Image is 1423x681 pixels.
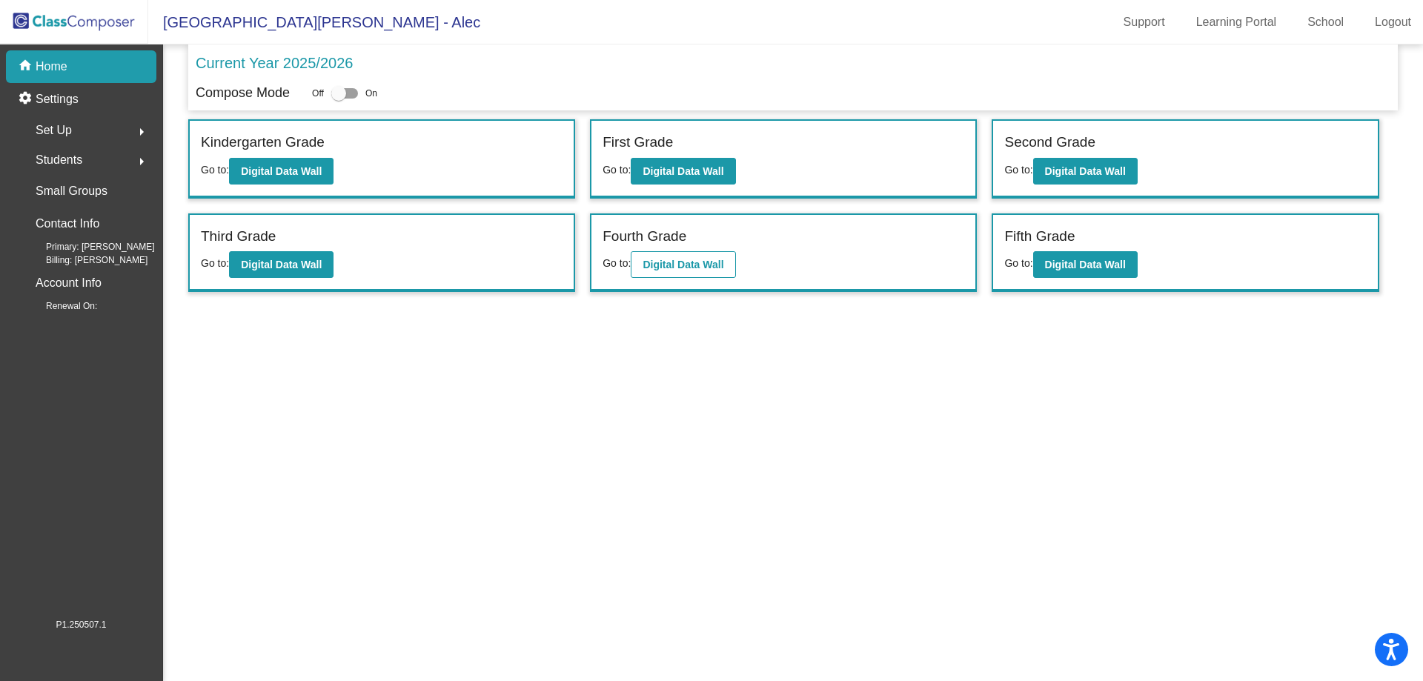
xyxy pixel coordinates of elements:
[603,257,631,269] span: Go to:
[1184,10,1289,34] a: Learning Portal
[1033,158,1138,185] button: Digital Data Wall
[631,251,735,278] button: Digital Data Wall
[643,259,723,270] b: Digital Data Wall
[1112,10,1177,34] a: Support
[36,90,79,108] p: Settings
[312,87,324,100] span: Off
[365,87,377,100] span: On
[1296,10,1356,34] a: School
[229,251,334,278] button: Digital Data Wall
[201,164,229,176] span: Go to:
[643,165,723,177] b: Digital Data Wall
[133,123,150,141] mat-icon: arrow_right
[1033,251,1138,278] button: Digital Data Wall
[133,153,150,170] mat-icon: arrow_right
[196,52,353,74] p: Current Year 2025/2026
[603,226,686,248] label: Fourth Grade
[603,164,631,176] span: Go to:
[603,132,673,153] label: First Grade
[22,299,97,313] span: Renewal On:
[1363,10,1423,34] a: Logout
[1004,226,1075,248] label: Fifth Grade
[36,58,67,76] p: Home
[631,158,735,185] button: Digital Data Wall
[201,132,325,153] label: Kindergarten Grade
[201,226,276,248] label: Third Grade
[1004,164,1032,176] span: Go to:
[36,273,102,293] p: Account Info
[36,213,99,234] p: Contact Info
[1045,165,1126,177] b: Digital Data Wall
[241,165,322,177] b: Digital Data Wall
[22,253,147,267] span: Billing: [PERSON_NAME]
[18,58,36,76] mat-icon: home
[229,158,334,185] button: Digital Data Wall
[36,150,82,170] span: Students
[1045,259,1126,270] b: Digital Data Wall
[36,120,72,141] span: Set Up
[241,259,322,270] b: Digital Data Wall
[1004,132,1095,153] label: Second Grade
[1004,257,1032,269] span: Go to:
[196,83,290,103] p: Compose Mode
[18,90,36,108] mat-icon: settings
[22,240,155,253] span: Primary: [PERSON_NAME]
[201,257,229,269] span: Go to:
[36,181,107,202] p: Small Groups
[148,10,480,34] span: [GEOGRAPHIC_DATA][PERSON_NAME] - Alec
